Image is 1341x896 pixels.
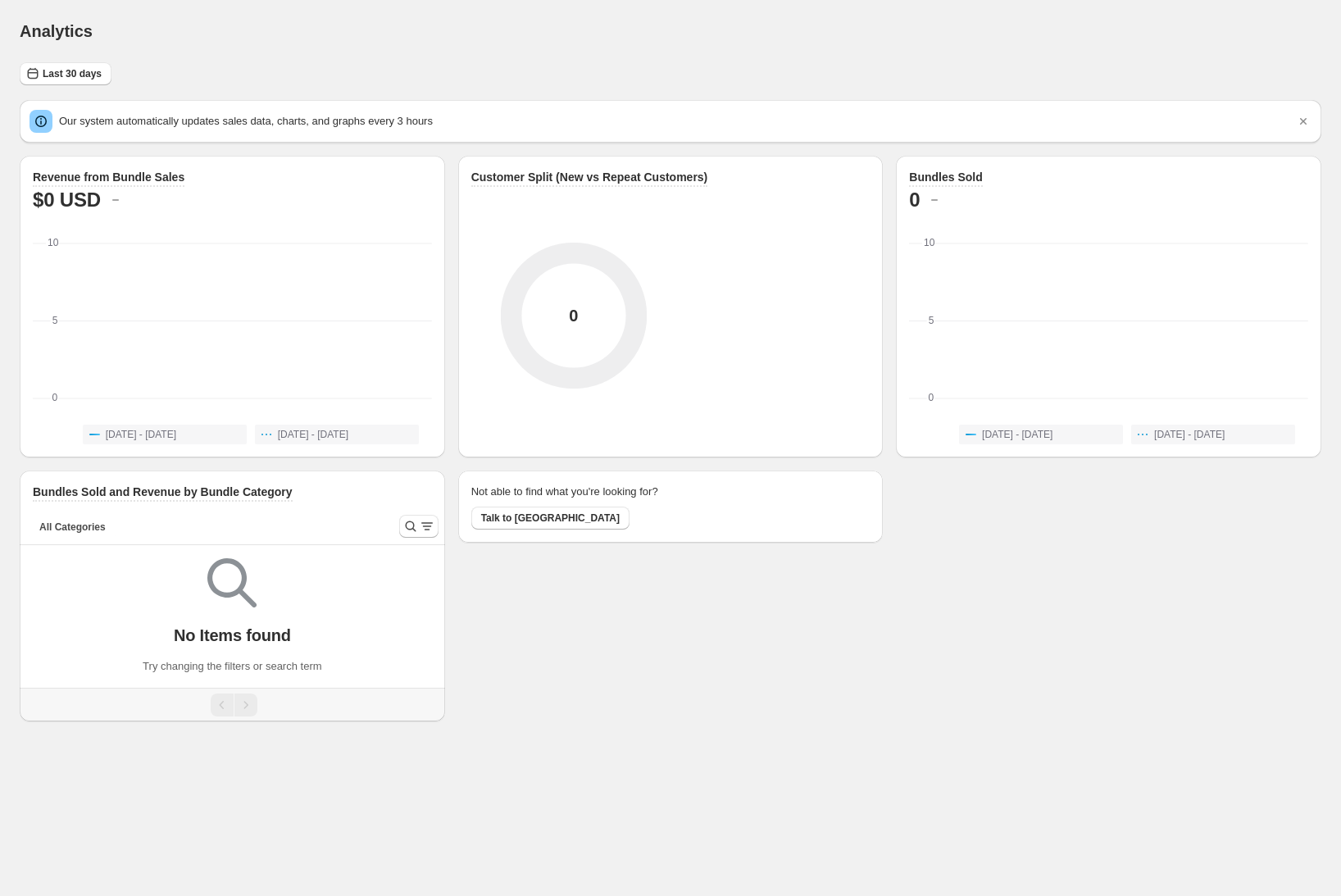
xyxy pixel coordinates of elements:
[33,169,184,185] h3: Revenue from Bundle Sales
[52,392,58,403] text: 0
[909,187,920,213] h2: 0
[1292,110,1315,133] button: Dismiss notification
[1131,425,1295,444] button: [DATE] - [DATE]
[471,484,658,500] h2: Not able to find what you're looking for?
[399,515,439,538] button: Search and filter results
[909,169,982,185] h3: Bundles Sold
[106,428,176,441] span: [DATE] - [DATE]
[59,115,433,127] span: Our system automatically updates sales data, charts, and graphs every 3 hours
[33,187,101,213] h2: $0 USD
[924,237,935,248] text: 10
[143,658,321,675] p: Try changing the filters or search term
[39,521,106,534] span: All Categories
[33,484,293,500] h3: Bundles Sold and Revenue by Bundle Category
[481,512,620,525] span: Talk to [GEOGRAPHIC_DATA]
[929,315,934,326] text: 5
[20,21,93,41] h1: Analytics
[52,315,58,326] text: 5
[255,425,419,444] button: [DATE] - [DATE]
[207,558,257,607] img: Empty search results
[471,169,708,185] h3: Customer Split (New vs Repeat Customers)
[20,62,111,85] button: Last 30 days
[174,625,291,645] p: No Items found
[278,428,348,441] span: [DATE] - [DATE]
[929,392,934,403] text: 0
[20,688,445,721] nav: Pagination
[982,428,1052,441] span: [DATE] - [DATE]
[471,507,630,530] button: Talk to [GEOGRAPHIC_DATA]
[959,425,1123,444] button: [DATE] - [DATE]
[83,425,247,444] button: [DATE] - [DATE]
[48,237,59,248] text: 10
[43,67,102,80] span: Last 30 days
[1154,428,1225,441] span: [DATE] - [DATE]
